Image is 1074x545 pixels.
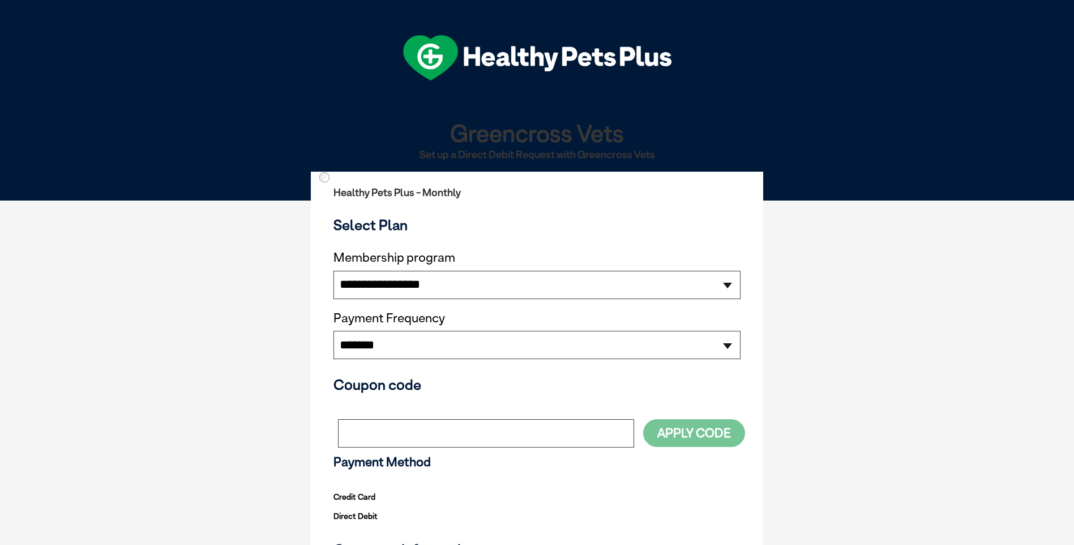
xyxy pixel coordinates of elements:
label: Membership program [333,250,741,265]
label: Credit Card [333,489,375,504]
h3: Payment Method [333,455,741,470]
h1: Greencross Vets [315,120,759,146]
button: Apply Code [643,419,745,447]
h3: Select Plan [333,216,741,233]
input: Direct Debit [319,172,330,182]
h2: Healthy Pets Plus - Monthly [333,187,741,198]
img: hpp-logo-landscape-green-white.png [403,35,671,80]
label: Direct Debit [333,509,378,523]
h3: Coupon code [333,376,741,393]
h2: Set up a Direct Debit Request with Greencross Vets [315,149,759,160]
label: Payment Frequency [333,311,445,326]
